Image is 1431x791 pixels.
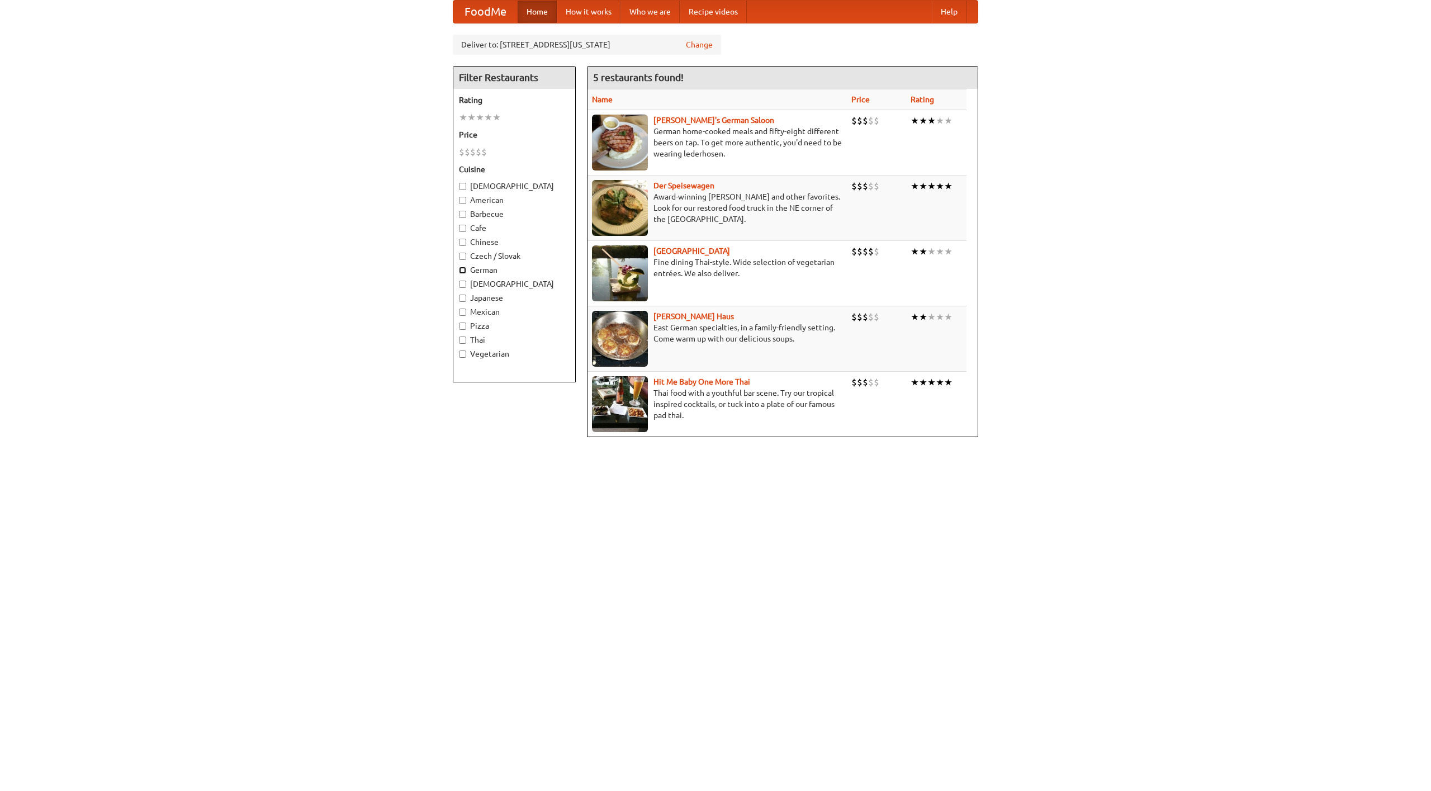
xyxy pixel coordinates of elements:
li: $ [863,180,868,192]
a: FoodMe [453,1,518,23]
li: $ [868,376,874,389]
li: $ [874,180,879,192]
input: Vegetarian [459,350,466,358]
li: ★ [911,115,919,127]
li: $ [851,180,857,192]
a: Price [851,95,870,104]
li: $ [874,245,879,258]
h5: Cuisine [459,164,570,175]
input: Mexican [459,309,466,316]
li: ★ [936,376,944,389]
a: Help [932,1,966,23]
li: ★ [476,111,484,124]
li: ★ [944,311,953,323]
input: [DEMOGRAPHIC_DATA] [459,281,466,288]
li: $ [874,311,879,323]
input: Pizza [459,323,466,330]
li: $ [857,311,863,323]
li: $ [851,245,857,258]
input: Thai [459,337,466,344]
li: ★ [936,245,944,258]
li: $ [851,311,857,323]
div: Deliver to: [STREET_ADDRESS][US_STATE] [453,35,721,55]
li: ★ [911,376,919,389]
li: $ [857,376,863,389]
a: Who we are [620,1,680,23]
label: Chinese [459,236,570,248]
h5: Rating [459,94,570,106]
li: ★ [911,180,919,192]
li: $ [481,146,487,158]
img: kohlhaus.jpg [592,311,648,367]
input: American [459,197,466,204]
label: Czech / Slovak [459,250,570,262]
li: $ [851,115,857,127]
ng-pluralize: 5 restaurants found! [593,72,684,83]
li: $ [857,180,863,192]
b: Hit Me Baby One More Thai [653,377,750,386]
li: $ [851,376,857,389]
li: ★ [919,115,927,127]
li: ★ [936,115,944,127]
li: ★ [944,245,953,258]
li: ★ [911,311,919,323]
li: ★ [911,245,919,258]
li: ★ [927,180,936,192]
img: esthers.jpg [592,115,648,170]
li: $ [465,146,470,158]
img: babythai.jpg [592,376,648,432]
label: American [459,195,570,206]
li: ★ [919,311,927,323]
li: $ [863,376,868,389]
li: ★ [484,111,492,124]
li: $ [863,311,868,323]
li: $ [868,311,874,323]
p: Thai food with a youthful bar scene. Try our tropical inspired cocktails, or tuck into a plate of... [592,387,842,421]
li: ★ [927,311,936,323]
li: ★ [919,245,927,258]
label: Mexican [459,306,570,318]
li: $ [459,146,465,158]
li: ★ [927,376,936,389]
a: Home [518,1,557,23]
li: $ [857,245,863,258]
input: Czech / Slovak [459,253,466,260]
li: ★ [936,311,944,323]
a: Rating [911,95,934,104]
li: ★ [919,180,927,192]
a: [PERSON_NAME] Haus [653,312,734,321]
li: ★ [936,180,944,192]
li: $ [857,115,863,127]
li: $ [863,245,868,258]
a: Name [592,95,613,104]
a: How it works [557,1,620,23]
label: Thai [459,334,570,345]
li: ★ [459,111,467,124]
li: $ [476,146,481,158]
li: $ [868,180,874,192]
a: Recipe videos [680,1,747,23]
li: $ [868,115,874,127]
a: Change [686,39,713,50]
label: [DEMOGRAPHIC_DATA] [459,181,570,192]
h4: Filter Restaurants [453,67,575,89]
li: $ [868,245,874,258]
li: ★ [944,180,953,192]
li: ★ [944,115,953,127]
p: German home-cooked meals and fifty-eight different beers on tap. To get more authentic, you'd nee... [592,126,842,159]
a: [PERSON_NAME]'s German Saloon [653,116,774,125]
li: ★ [927,115,936,127]
p: East German specialties, in a family-friendly setting. Come warm up with our delicious soups. [592,322,842,344]
label: Pizza [459,320,570,331]
li: $ [470,146,476,158]
a: [GEOGRAPHIC_DATA] [653,247,730,255]
label: Barbecue [459,209,570,220]
li: $ [874,115,879,127]
input: Cafe [459,225,466,232]
input: Barbecue [459,211,466,218]
li: ★ [467,111,476,124]
a: Der Speisewagen [653,181,714,190]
